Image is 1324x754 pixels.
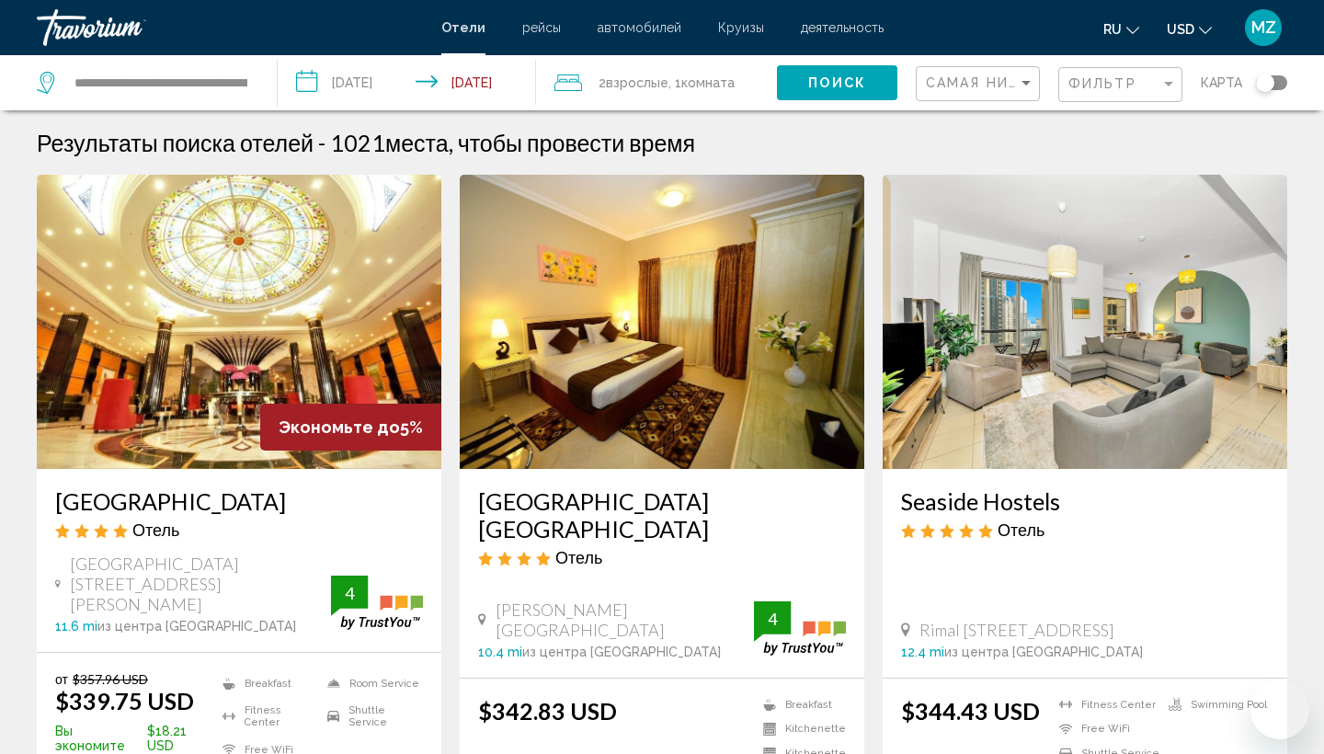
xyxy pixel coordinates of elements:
[213,704,318,728] li: Fitness Center
[801,20,884,35] a: деятельность
[55,619,97,634] span: 11.6 mi
[55,687,194,714] ins: $339.75 USD
[1159,697,1269,713] li: Swimming Pool
[754,722,846,737] li: Kitchenette
[55,671,68,687] span: от
[478,645,522,659] span: 10.4 mi
[441,20,485,35] a: Отели
[73,671,148,687] del: $357.96 USD
[37,129,314,156] h1: Результаты поиска отелей
[754,608,791,630] div: 4
[318,704,423,728] li: Shuttle Service
[318,671,423,695] li: Room Service
[55,724,143,753] span: Вы экономите
[213,671,318,695] li: Breakfast
[1058,66,1182,104] button: Filter
[385,129,695,156] span: места, чтобы провести время
[478,487,846,543] a: [GEOGRAPHIC_DATA] [GEOGRAPHIC_DATA]
[1103,16,1139,42] button: Change language
[754,601,846,656] img: trustyou-badge.svg
[901,487,1269,515] a: Seaside Hostels
[919,620,1114,640] span: Rimal [STREET_ADDRESS]
[97,619,296,634] span: из центра [GEOGRAPHIC_DATA]
[1201,70,1242,96] span: карта
[331,582,368,604] div: 4
[1250,680,1309,739] iframe: Кнопка запуска окна обмена сообщениями
[279,417,400,437] span: Экономьте до
[522,645,721,659] span: из центра [GEOGRAPHIC_DATA]
[668,70,735,96] span: , 1
[901,697,1040,725] ins: $344.43 USD
[1251,18,1276,37] span: MZ
[496,600,754,640] span: [PERSON_NAME][GEOGRAPHIC_DATA]
[926,76,1034,92] mat-select: Sort by
[132,520,179,540] span: Отель
[681,75,735,90] span: Комната
[944,645,1143,659] span: из центра [GEOGRAPHIC_DATA]
[1050,722,1159,737] li: Free WiFi
[1167,16,1212,42] button: Change currency
[478,547,846,567] div: 4 star Hotel
[808,76,866,91] span: Поиск
[1239,8,1287,47] button: User Menu
[478,697,617,725] ins: $342.83 USD
[331,576,423,630] img: trustyou-badge.svg
[901,645,944,659] span: 12.4 mi
[37,175,441,469] img: Hotel image
[522,20,561,35] a: рейсы
[555,547,602,567] span: Отель
[777,65,897,99] button: Поиск
[599,70,668,96] span: 2
[1050,697,1159,713] li: Fitness Center
[901,520,1269,540] div: 5 star Hotel
[37,9,423,46] a: Travorium
[55,520,423,540] div: 4 star Hotel
[1103,22,1122,37] span: ru
[1068,76,1136,91] span: Фильтр
[260,404,441,451] div: 5%
[926,75,1096,90] span: Самая низкая цена
[70,554,331,614] span: [GEOGRAPHIC_DATA] [STREET_ADDRESS][PERSON_NAME]
[754,697,846,713] li: Breakfast
[278,55,537,110] button: Check-in date: Oct 5, 2025 Check-out date: Oct 11, 2025
[1242,74,1287,91] button: Toggle map
[718,20,764,35] a: Круизы
[606,75,668,90] span: Взрослые
[55,487,423,515] a: [GEOGRAPHIC_DATA]
[460,175,864,469] img: Hotel image
[536,55,777,110] button: Travelers: 2 adults, 0 children
[55,724,213,753] p: $18.21 USD
[330,129,695,156] h2: 1021
[1167,22,1194,37] span: USD
[598,20,681,35] a: автомобилей
[318,129,325,156] span: -
[883,175,1287,469] img: Hotel image
[998,520,1044,540] span: Отель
